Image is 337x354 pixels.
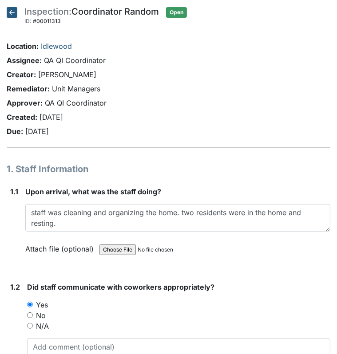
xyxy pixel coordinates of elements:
span: [DATE] [40,113,63,122]
span: Did staff communicate with coworkers appropriately? [27,283,214,291]
span: Inspection: [24,6,71,17]
span: Unit Managers [52,84,100,93]
strong: Creator: [7,70,36,79]
input: N/A [27,323,33,329]
span: QA QI Coordinator [45,98,107,107]
span: [PERSON_NAME] [38,70,96,79]
span: ID: [24,18,32,24]
label: Yes [36,299,48,310]
h1: 1. Staff Information [7,162,330,176]
input: No [27,312,33,318]
label: 1.1 [10,186,18,197]
input: Yes [27,302,33,307]
span: QA QI Coordinator [44,56,106,65]
strong: Remediator: [7,84,50,93]
span: Upon arrival, what was the staff doing? [25,187,161,196]
strong: Due: [7,127,23,136]
span: #00011313 [33,18,61,24]
a: Idlewood [41,42,72,51]
strong: Created: [7,113,37,122]
label: 1.2 [10,282,20,292]
div: Coordinator Random [24,7,159,27]
strong: Location: [7,42,39,51]
span: Open [166,7,187,18]
label: No [36,310,46,321]
strong: Approver: [7,98,43,107]
label: N/A [36,321,49,331]
span: [DATE] [25,127,49,136]
label: Attach file (optional) [25,239,97,254]
strong: Assignee: [7,56,42,65]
